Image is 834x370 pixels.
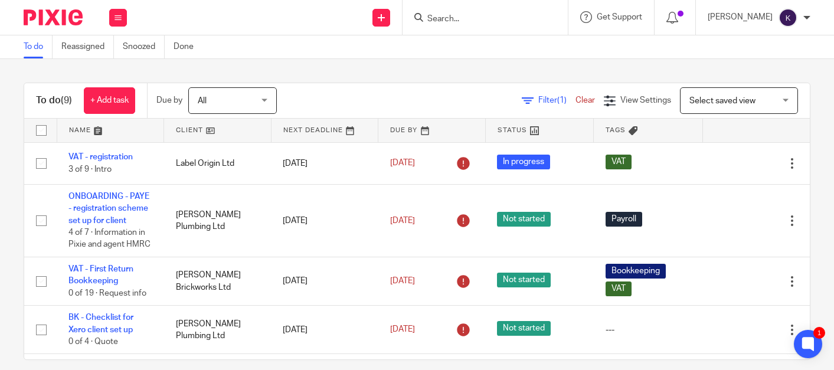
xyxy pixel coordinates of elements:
td: Label Origin Ltd [164,142,272,184]
span: Not started [497,212,551,227]
a: Snoozed [123,35,165,58]
a: VAT - registration [68,153,133,161]
span: [DATE] [390,217,415,225]
td: [PERSON_NAME] Brickworks Ltd [164,257,272,306]
span: All [198,97,207,105]
span: View Settings [620,96,671,104]
a: To do [24,35,53,58]
span: 0 of 4 · Quote [68,338,118,346]
span: [DATE] [390,326,415,334]
p: Due by [156,94,182,106]
div: 1 [813,327,825,339]
span: Payroll [606,212,642,227]
span: (1) [557,96,567,104]
a: Done [174,35,202,58]
td: [PERSON_NAME] Plumbing Ltd [164,306,272,354]
a: BK - Checklist for Xero client set up [68,313,133,333]
span: Bookkeeping [606,264,666,279]
span: VAT [606,281,632,296]
span: Not started [497,321,551,336]
input: Search [426,14,532,25]
span: Select saved view [689,97,755,105]
span: Filter [538,96,575,104]
span: 3 of 9 · Intro [68,165,112,173]
td: [PERSON_NAME] Plumbing Ltd [164,184,272,257]
span: (9) [61,96,72,105]
a: ONBOARDING - PAYE - registration scheme set up for client [68,192,149,225]
span: Not started [497,273,551,287]
span: Get Support [597,13,642,21]
a: Reassigned [61,35,114,58]
td: [DATE] [271,142,378,184]
a: Clear [575,96,595,104]
a: + Add task [84,87,135,114]
span: In progress [497,155,550,169]
a: VAT - First Return Bookkeeping [68,265,133,285]
span: Tags [606,127,626,133]
span: [DATE] [390,159,415,168]
span: [DATE] [390,277,415,285]
span: 0 of 19 · Request info [68,289,146,297]
span: VAT [606,155,632,169]
td: [DATE] [271,184,378,257]
div: --- [606,324,691,336]
span: 4 of 7 · Information in Pixie and agent HMRC [68,228,151,249]
img: Pixie [24,9,83,25]
p: [PERSON_NAME] [708,11,773,23]
td: [DATE] [271,257,378,306]
img: svg%3E [779,8,797,27]
h1: To do [36,94,72,107]
td: [DATE] [271,306,378,354]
